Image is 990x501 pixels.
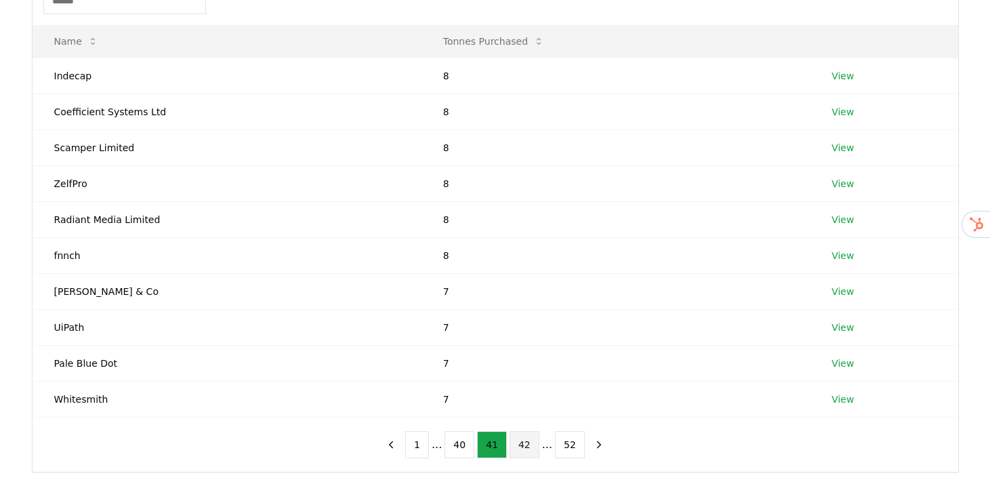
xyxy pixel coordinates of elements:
button: 42 [510,431,539,458]
td: 8 [421,201,810,237]
td: Coefficient Systems Ltd [33,94,421,129]
td: Scamper Limited [33,129,421,165]
a: View [831,285,854,298]
a: View [831,105,854,119]
td: 8 [421,165,810,201]
td: fnnch [33,237,421,273]
button: 1 [405,431,429,458]
td: 8 [421,237,810,273]
td: 8 [421,129,810,165]
button: 41 [477,431,507,458]
a: View [831,69,854,83]
td: ZelfPro [33,165,421,201]
a: View [831,249,854,262]
td: 8 [421,94,810,129]
td: 7 [421,309,810,345]
a: View [831,357,854,370]
td: [PERSON_NAME] & Co [33,273,421,309]
a: View [831,393,854,406]
li: ... [432,437,442,453]
button: Name [43,28,109,55]
td: Radiant Media Limited [33,201,421,237]
td: Indecap [33,58,421,94]
a: View [831,213,854,226]
td: UiPath [33,309,421,345]
a: View [831,177,854,191]
td: 7 [421,345,810,381]
td: 7 [421,273,810,309]
td: Whitesmith [33,381,421,417]
button: Tonnes Purchased [432,28,555,55]
button: 40 [445,431,474,458]
button: 52 [555,431,585,458]
td: Pale Blue Dot [33,345,421,381]
button: next page [587,431,611,458]
a: View [831,141,854,155]
a: View [831,321,854,334]
td: 7 [421,381,810,417]
li: ... [542,437,552,453]
button: previous page [379,431,403,458]
td: 8 [421,58,810,94]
